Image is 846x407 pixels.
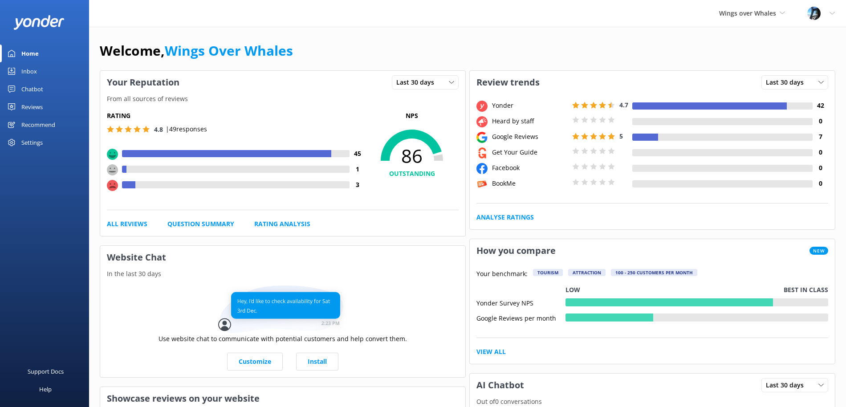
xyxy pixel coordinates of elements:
p: Use website chat to communicate with potential customers and help convert them. [159,334,407,344]
div: Google Reviews per month [476,313,565,322]
h4: 0 [813,147,828,157]
p: Your benchmark: [476,269,528,280]
h1: Welcome, [100,40,293,61]
div: Heard by staff [490,116,570,126]
a: Wings Over Whales [165,41,293,60]
h4: 42 [813,101,828,110]
div: Help [39,380,52,398]
h3: Website Chat [100,246,465,269]
h4: 7 [813,132,828,142]
span: New [809,247,828,255]
div: Reviews [21,98,43,116]
h3: Your Reputation [100,71,186,94]
p: In the last 30 days [100,269,465,279]
a: Analyse Ratings [476,212,534,222]
div: Recommend [21,116,55,134]
p: Low [565,285,580,295]
div: Yonder [490,101,570,110]
h4: 0 [813,179,828,188]
h4: OUTSTANDING [365,169,459,179]
h3: Review trends [470,71,546,94]
p: Best in class [784,285,828,295]
img: 145-1635463833.jpg [807,7,821,20]
div: Google Reviews [490,132,570,142]
h4: 3 [350,180,365,190]
h3: AI Chatbot [470,374,531,397]
span: 4.8 [154,125,163,134]
a: View All [476,347,506,357]
span: 4.7 [619,101,628,109]
div: Inbox [21,62,37,80]
div: Home [21,45,39,62]
div: Support Docs [28,362,64,380]
a: Rating Analysis [254,219,310,229]
span: 5 [619,132,623,140]
p: NPS [365,111,459,121]
span: Last 30 days [766,77,809,87]
span: Last 30 days [766,380,809,390]
h4: 0 [813,116,828,126]
h4: 1 [350,164,365,174]
a: Customize [227,353,283,370]
a: All Reviews [107,219,147,229]
p: Out of 0 conversations [470,397,835,407]
div: Get Your Guide [490,147,570,157]
img: yonder-white-logo.png [13,15,65,30]
h3: How you compare [470,239,562,262]
p: From all sources of reviews [100,94,465,104]
h4: 0 [813,163,828,173]
h5: Rating [107,111,365,121]
img: conversation... [218,285,347,334]
div: Yonder Survey NPS [476,298,565,306]
span: Wings over Whales [719,9,776,17]
div: Attraction [568,269,606,276]
p: | 49 responses [166,124,207,134]
span: 86 [365,145,459,167]
span: Last 30 days [396,77,439,87]
a: Install [296,353,338,370]
div: Settings [21,134,43,151]
a: Question Summary [167,219,234,229]
h4: 45 [350,149,365,159]
div: BookMe [490,179,570,188]
div: Tourism [533,269,563,276]
div: Chatbot [21,80,43,98]
div: Facebook [490,163,570,173]
div: 100 - 250 customers per month [611,269,697,276]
